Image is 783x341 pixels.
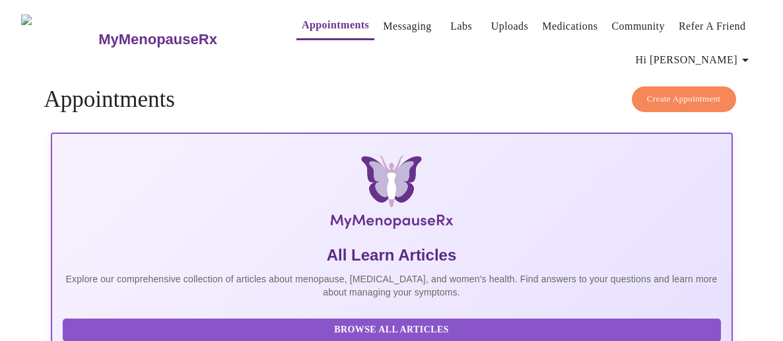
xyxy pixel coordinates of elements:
[98,31,217,48] h3: MyMenopauseRx
[21,15,97,64] img: MyMenopauseRx Logo
[76,322,708,338] span: Browse All Articles
[63,245,721,266] h5: All Learn Articles
[44,86,739,113] h4: Appointments
[97,16,270,63] a: MyMenopauseRx
[537,13,603,40] button: Medications
[383,17,431,36] a: Messaging
[63,272,721,299] p: Explore our comprehensive collection of articles about menopause, [MEDICAL_DATA], and women's hea...
[165,155,619,234] img: MyMenopauseRx Logo
[679,17,746,36] a: Refer a Friend
[647,92,721,107] span: Create Appointment
[542,17,597,36] a: Medications
[606,13,670,40] button: Community
[63,323,724,334] a: Browse All Articles
[673,13,751,40] button: Refer a Friend
[440,13,483,40] button: Labs
[296,12,374,40] button: Appointments
[486,13,534,40] button: Uploads
[636,51,753,69] span: Hi [PERSON_NAME]
[302,16,369,34] a: Appointments
[491,17,529,36] a: Uploads
[611,17,665,36] a: Community
[450,17,472,36] a: Labs
[378,13,436,40] button: Messaging
[632,86,736,112] button: Create Appointment
[630,47,759,73] button: Hi [PERSON_NAME]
